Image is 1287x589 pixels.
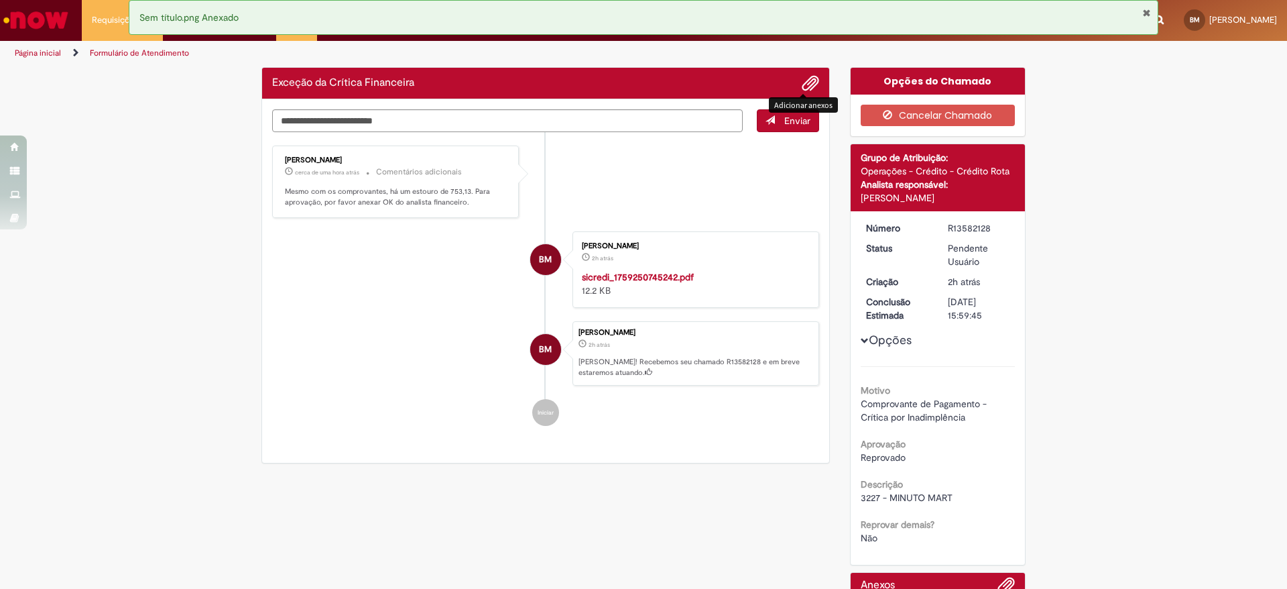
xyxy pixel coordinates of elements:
p: [PERSON_NAME]! Recebemos seu chamado R13582128 e em breve estaremos atuando. [578,357,812,378]
button: Adicionar anexos [802,74,819,92]
b: Motivo [861,384,890,396]
span: 2h atrás [948,276,980,288]
div: R13582128 [948,221,1010,235]
div: [PERSON_NAME] [582,242,805,250]
p: Mesmo com os comprovantes, há um estouro de 753,13. Para aprovação, por favor anexar OK do analis... [285,186,508,207]
div: [PERSON_NAME] [285,156,508,164]
div: [PERSON_NAME] [578,329,812,337]
span: cerca de uma hora atrás [295,168,359,176]
ul: Histórico de tíquete [272,132,819,439]
span: BM [539,244,552,276]
span: 2h atrás [589,341,610,349]
div: Grupo de Atribuição: [861,151,1016,164]
span: Enviar [784,115,810,127]
span: Comprovante de Pagamento - Crítica por Inadimplência [861,398,989,423]
div: Adicionar anexos [769,97,838,113]
time: 30/09/2025 14:59:42 [589,341,610,349]
span: Não [861,532,877,544]
textarea: Digite sua mensagem aqui... [272,109,743,132]
div: 12.2 KB [582,270,805,297]
dt: Criação [856,275,938,288]
span: BM [1190,15,1200,24]
button: Cancelar Chamado [861,105,1016,126]
h2: Exceção da Crítica Financeira Histórico de tíquete [272,77,414,89]
small: Comentários adicionais [376,166,462,178]
time: 30/09/2025 15:09:35 [295,168,359,176]
span: Reprovado [861,451,906,464]
span: 3227 - MINUTO MART [861,492,953,504]
dt: Conclusão Estimada [856,295,938,322]
img: ServiceNow [1,7,70,34]
a: Página inicial [15,48,61,58]
span: [PERSON_NAME] [1209,14,1277,25]
a: sicredi_1759250745242.pdf [582,271,694,283]
div: Analista responsável: [861,178,1016,191]
div: Belkarla Maria Azevedo De Medeiros [530,334,561,365]
b: Aprovação [861,438,906,450]
div: Operações - Crédito - Crédito Rota [861,164,1016,178]
ul: Trilhas de página [10,41,848,66]
b: Reprovar demais? [861,519,934,531]
span: BM [539,333,552,366]
span: Requisições [92,13,139,27]
b: Descrição [861,478,903,490]
time: 30/09/2025 14:59:42 [948,276,980,288]
div: 30/09/2025 14:59:42 [948,275,1010,288]
span: Sem título.png Anexado [139,11,239,23]
button: Fechar Notificação [1142,7,1151,18]
button: Enviar [757,109,819,132]
div: [DATE] 15:59:45 [948,295,1010,322]
div: Belkarla Maria Azevedo De Medeiros [530,244,561,275]
dt: Número [856,221,938,235]
a: Formulário de Atendimento [90,48,189,58]
dt: Status [856,242,938,255]
time: 30/09/2025 14:59:37 [592,254,613,262]
span: 2h atrás [592,254,613,262]
div: Opções do Chamado [851,68,1026,95]
div: [PERSON_NAME] [861,191,1016,205]
div: Pendente Usuário [948,242,1010,268]
li: Belkarla Maria Azevedo De Medeiros [272,321,819,386]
